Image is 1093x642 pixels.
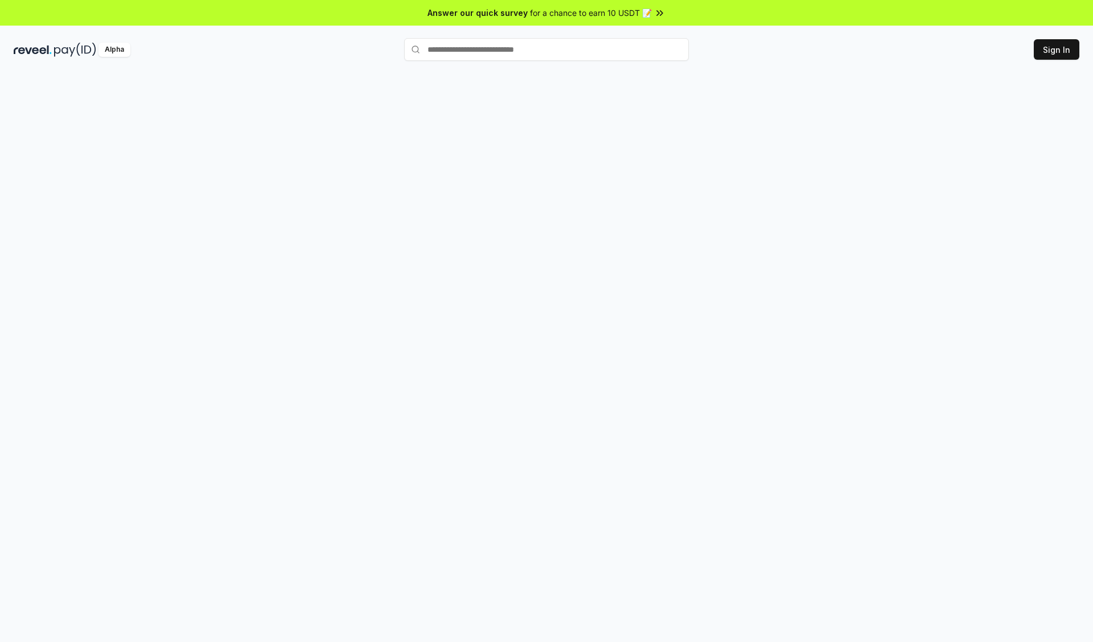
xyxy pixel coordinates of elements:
span: for a chance to earn 10 USDT 📝 [530,7,652,19]
img: reveel_dark [14,43,52,57]
div: Alpha [98,43,130,57]
img: pay_id [54,43,96,57]
span: Answer our quick survey [428,7,528,19]
button: Sign In [1034,39,1079,60]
